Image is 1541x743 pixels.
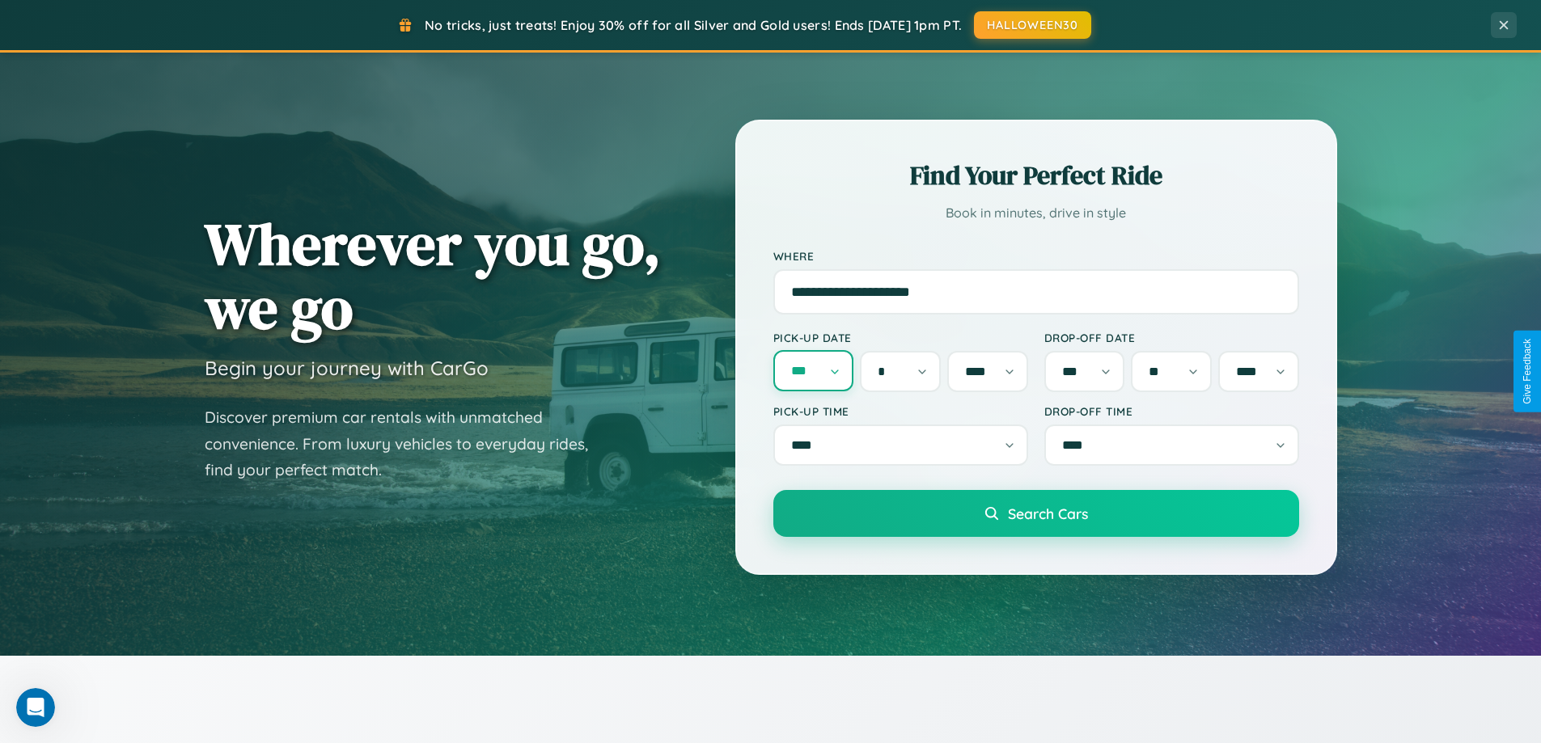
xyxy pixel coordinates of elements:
button: Search Cars [773,490,1299,537]
span: No tricks, just treats! Enjoy 30% off for all Silver and Gold users! Ends [DATE] 1pm PT. [425,17,962,33]
h1: Wherever you go, we go [205,212,661,340]
label: Drop-off Date [1044,331,1299,344]
div: Give Feedback [1522,339,1533,404]
label: Where [773,249,1299,263]
h3: Begin your journey with CarGo [205,356,489,380]
label: Pick-up Time [773,404,1028,418]
span: Search Cars [1008,504,1088,522]
h2: Find Your Perfect Ride [773,158,1299,193]
p: Book in minutes, drive in style [773,201,1299,225]
label: Drop-off Time [1044,404,1299,418]
label: Pick-up Date [773,331,1028,344]
p: Discover premium car rentals with unmatched convenience. From luxury vehicles to everyday rides, ... [205,404,609,483]
iframe: Intercom live chat [16,688,55,727]
button: HALLOWEEN30 [974,11,1091,39]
